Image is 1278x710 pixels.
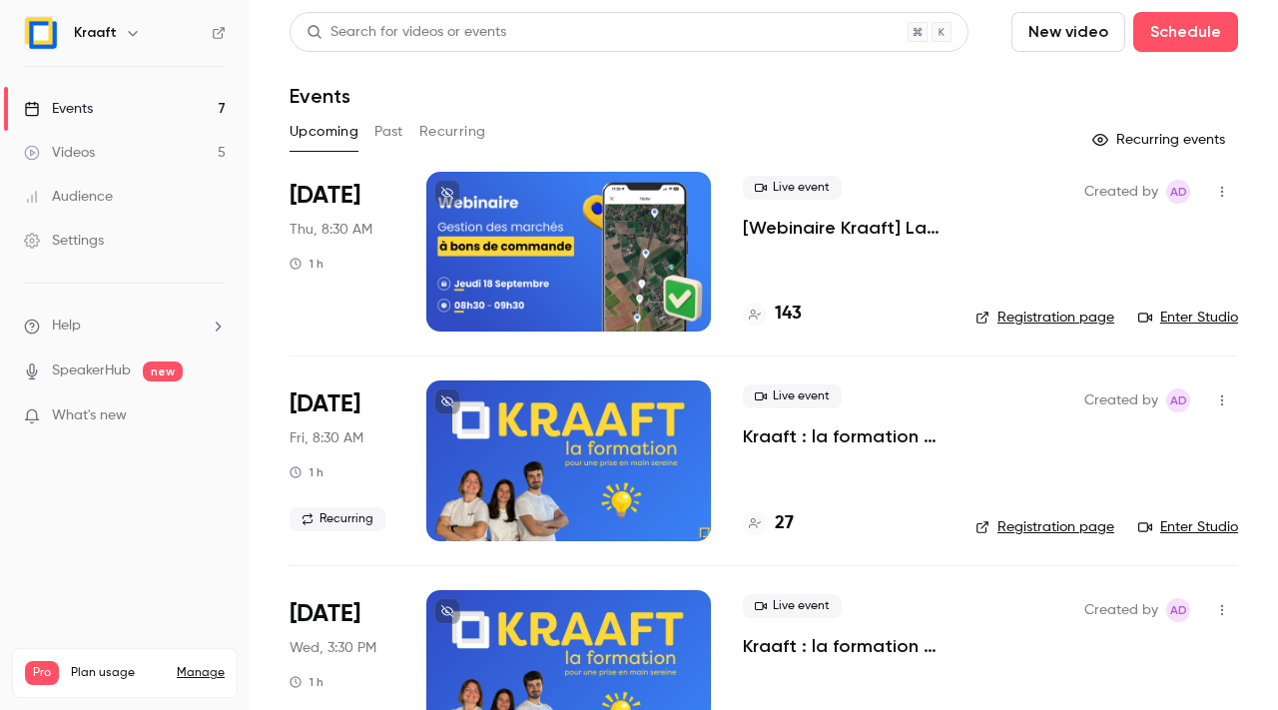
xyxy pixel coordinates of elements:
a: 27 [743,510,794,537]
a: Kraaft : la formation 💪 [743,634,944,658]
span: Alice de Guyenro [1166,180,1190,204]
iframe: Noticeable Trigger [202,407,226,425]
div: Videos [24,143,95,163]
span: Fri, 8:30 AM [290,428,363,448]
li: help-dropdown-opener [24,316,226,337]
button: New video [1011,12,1125,52]
div: Events [24,99,93,119]
span: Ad [1170,598,1187,622]
a: Enter Studio [1138,308,1238,328]
span: [DATE] [290,180,360,212]
span: Ad [1170,180,1187,204]
a: Registration page [975,308,1114,328]
span: Created by [1084,180,1158,204]
span: Pro [25,661,59,685]
button: Recurring events [1083,124,1238,156]
div: Search for videos or events [307,22,506,43]
span: new [143,361,183,381]
button: Recurring [419,116,486,148]
h4: 27 [775,510,794,537]
a: [Webinaire Kraaft] La gestion des marchés à bons de commande et des petites interventions [743,216,944,240]
span: Created by [1084,388,1158,412]
button: Upcoming [290,116,358,148]
a: Registration page [975,517,1114,537]
span: What's new [52,405,127,426]
span: Help [52,316,81,337]
button: Past [374,116,403,148]
span: Live event [743,594,842,618]
h1: Events [290,84,350,108]
span: Live event [743,384,842,408]
span: Recurring [290,507,385,531]
a: 143 [743,301,802,328]
div: Sep 18 Thu, 8:30 AM (Europe/Paris) [290,172,394,332]
div: Audience [24,187,113,207]
div: 1 h [290,464,323,480]
h4: 143 [775,301,802,328]
span: Alice de Guyenro [1166,388,1190,412]
div: Sep 19 Fri, 8:30 AM (Europe/Paris) [290,380,394,540]
span: Alice de Guyenro [1166,598,1190,622]
span: Ad [1170,388,1187,412]
span: Thu, 8:30 AM [290,220,372,240]
a: Manage [177,665,225,681]
span: [DATE] [290,388,360,420]
div: 1 h [290,674,323,690]
img: Kraaft [25,17,57,49]
div: 1 h [290,256,323,272]
a: Enter Studio [1138,517,1238,537]
span: [DATE] [290,598,360,630]
span: Created by [1084,598,1158,622]
span: Live event [743,176,842,200]
h6: Kraaft [74,23,117,43]
a: Kraaft : la formation 💪 [743,424,944,448]
button: Schedule [1133,12,1238,52]
span: Plan usage [71,665,165,681]
div: Settings [24,231,104,251]
span: Wed, 3:30 PM [290,638,376,658]
a: SpeakerHub [52,360,131,381]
